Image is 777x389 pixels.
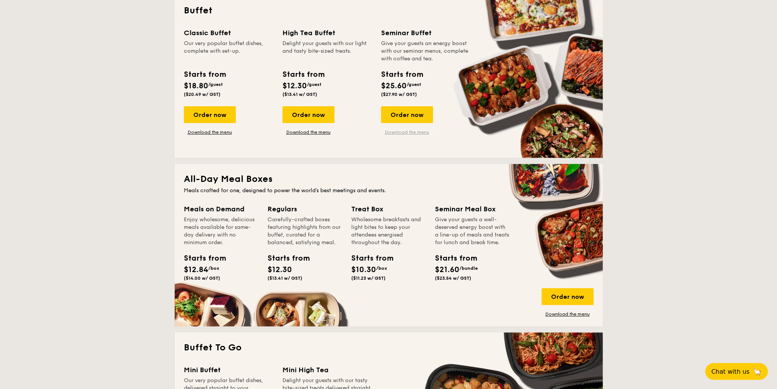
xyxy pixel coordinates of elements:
[282,106,334,123] div: Order now
[184,92,221,97] span: ($20.49 w/ GST)
[407,82,421,87] span: /guest
[381,129,433,135] a: Download the menu
[184,173,594,185] h2: All-Day Meal Boxes
[208,82,223,87] span: /guest
[282,365,372,375] div: Mini High Tea
[705,363,768,380] button: Chat with us🦙
[381,69,423,80] div: Starts from
[307,82,321,87] span: /guest
[351,204,426,214] div: Treat Box
[282,40,372,63] div: Delight your guests with our light and tasty bite-sized treats.
[435,204,509,214] div: Seminar Meal Box
[208,266,219,271] span: /box
[184,253,218,264] div: Starts from
[184,265,208,274] span: $12.84
[282,81,307,91] span: $12.30
[268,253,302,264] div: Starts from
[282,129,334,135] a: Download the menu
[376,266,387,271] span: /box
[268,216,342,246] div: Carefully-crafted boxes featuring highlights from our buffet, curated for a balanced, satisfying ...
[184,5,594,17] h2: Buffet
[542,311,594,317] a: Download the menu
[184,28,273,38] div: Classic Buffet
[184,187,594,194] div: Meals crafted for one, designed to power the world's best meetings and events.
[184,342,594,354] h2: Buffet To Go
[268,204,342,214] div: Regulars
[459,266,478,271] span: /bundle
[351,216,426,246] div: Wholesome breakfasts and light bites to keep your attendees energised throughout the day.
[282,28,372,38] div: High Tea Buffet
[351,253,386,264] div: Starts from
[184,40,273,63] div: Our very popular buffet dishes, complete with set-up.
[268,265,292,274] span: $12.30
[184,81,208,91] span: $18.80
[184,106,236,123] div: Order now
[435,276,471,281] span: ($23.54 w/ GST)
[381,81,407,91] span: $25.60
[351,276,386,281] span: ($11.23 w/ GST)
[711,368,749,375] span: Chat with us
[381,28,470,38] div: Seminar Buffet
[184,204,258,214] div: Meals on Demand
[435,265,459,274] span: $21.60
[184,216,258,246] div: Enjoy wholesome, delicious meals available for same-day delivery with no minimum order.
[184,129,236,135] a: Download the menu
[435,253,469,264] div: Starts from
[753,367,762,376] span: 🦙
[381,40,470,63] div: Give your guests an energy boost with our seminar menus, complete with coffee and tea.
[351,265,376,274] span: $10.30
[282,69,324,80] div: Starts from
[184,365,273,375] div: Mini Buffet
[381,106,433,123] div: Order now
[282,92,317,97] span: ($13.41 w/ GST)
[184,276,220,281] span: ($14.00 w/ GST)
[268,276,302,281] span: ($13.41 w/ GST)
[184,69,225,80] div: Starts from
[381,92,417,97] span: ($27.90 w/ GST)
[542,288,594,305] div: Order now
[435,216,509,246] div: Give your guests a well-deserved energy boost with a line-up of meals and treats for lunch and br...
